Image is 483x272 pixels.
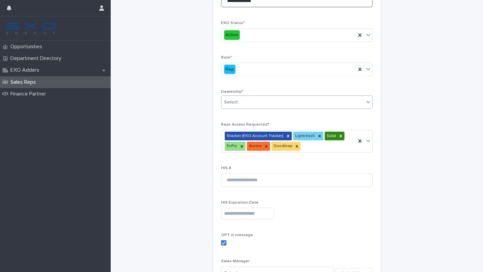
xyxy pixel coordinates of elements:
[8,91,51,97] p: Finance Partner
[224,65,235,74] div: Rep
[8,67,45,73] p: EXO Adders
[221,259,250,263] span: Sales Manager
[225,132,284,141] div: Stacker (EXO Account Tracker)
[221,166,231,170] span: HIS #
[225,142,238,151] div: EnFin
[247,142,263,151] div: Aurora
[8,44,48,50] p: Opportunities
[221,201,259,205] span: HIS Expiration Date
[221,21,245,25] span: EXO Status
[271,142,293,151] div: Goodleap
[224,30,240,40] div: Active
[8,79,41,85] p: Sales Reps
[5,22,56,35] img: FKS5r6ZBThi8E5hshIGi
[224,99,241,106] div: Select...
[325,132,337,141] div: Salal
[221,123,269,127] span: Reps Access Requested
[293,132,316,141] div: Lightreach
[8,55,67,62] p: Department Directory
[221,56,232,60] span: Role
[221,233,253,237] span: OPT in message
[221,90,244,94] span: Dealership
